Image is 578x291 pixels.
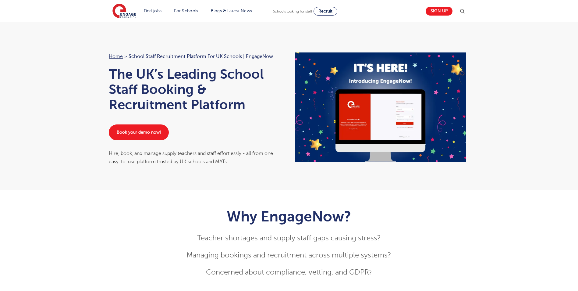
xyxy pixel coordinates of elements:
span: ? [206,270,372,276]
span: Recruit [318,9,332,13]
a: For Schools [174,9,198,13]
span: > [124,54,127,59]
img: Engage Education [112,4,136,19]
a: Blogs & Latest News [211,9,252,13]
span: Teacher shortages and supply staff gaps causing stress? [197,234,381,242]
span: Schools looking for staff [273,9,312,13]
h1: The UK’s Leading School Staff Booking & Recruitment Platform [109,66,283,112]
span: Concerned about compliance, vetting, and GDPR [206,268,369,276]
span: Managing bookings and recruitment across multiple systems? [186,251,391,259]
div: Hire, book, and manage supply teachers and staff effortlessly - all from one easy-to-use platform... [109,149,283,166]
a: Book your demo now! [109,124,169,140]
a: Sign up [426,7,452,16]
span: School Staff Recruitment Platform for UK Schools | EngageNow [129,52,273,60]
nav: breadcrumb [109,52,283,60]
b: Why EngageNow? [227,208,351,225]
a: Find jobs [144,9,162,13]
a: Home [109,54,123,59]
a: Recruit [314,7,337,16]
